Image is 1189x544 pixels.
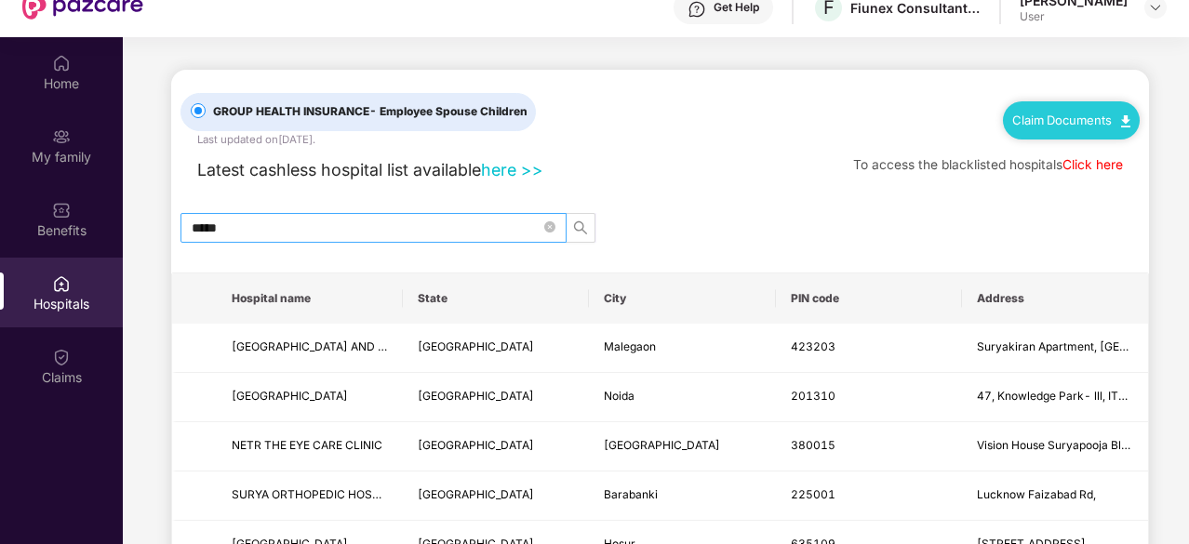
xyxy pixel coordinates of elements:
a: here >> [481,160,543,179]
td: Noida [589,373,775,422]
th: City [589,273,775,324]
button: search [566,213,595,243]
img: svg+xml;base64,PHN2ZyBpZD0iSG9tZSIgeG1sbnM9Imh0dHA6Ly93d3cudzMub3JnLzIwMDAvc3ZnIiB3aWR0aD0iMjAiIG... [52,54,71,73]
td: 47, Knowledge Park- lll, ITS Dental Colleage & Hospital [962,373,1148,422]
img: svg+xml;base64,PHN2ZyBpZD0iSG9zcGl0YWxzIiB4bWxucz0iaHR0cDovL3d3dy53My5vcmcvMjAwMC9zdmciIHdpZHRoPS... [52,274,71,293]
td: SURYA ORTHOPEDIC HOSPITAL AND TRAUMA CENTRE [217,471,403,521]
td: Gujarat [403,422,589,471]
img: svg+xml;base64,PHN2ZyB3aWR0aD0iMjAiIGhlaWdodD0iMjAiIHZpZXdCb3g9IjAgMCAyMCAyMCIgZmlsbD0ibm9uZSIgeG... [52,127,71,146]
span: - Employee Spouse Children [369,104,528,118]
td: Barabanki [589,471,775,521]
span: [GEOGRAPHIC_DATA] [418,487,534,501]
td: Ahmedabad [589,422,775,471]
span: 423203 [791,339,835,353]
img: svg+xml;base64,PHN2ZyBpZD0iQmVuZWZpdHMiIHhtbG5zPSJodHRwOi8vd3d3LnczLm9yZy8yMDAwL3N2ZyIgd2lkdGg9Ij... [52,201,71,219]
span: [GEOGRAPHIC_DATA] [418,438,534,452]
a: Click here [1062,157,1123,172]
a: Claim Documents [1012,113,1130,127]
span: Noida [604,389,635,403]
span: 380015 [791,438,835,452]
td: MAMTA HOSPITAL AND MATERNITY SURGICAL GENERAL HOSPITAL [217,324,403,373]
span: GROUP HEALTH INSURANCE [206,103,535,121]
td: Uttar Pradesh [403,471,589,521]
img: svg+xml;base64,PHN2ZyB4bWxucz0iaHR0cDovL3d3dy53My5vcmcvMjAwMC9zdmciIHdpZHRoPSIxMC40IiBoZWlnaHQ9Ij... [1121,115,1130,127]
th: Address [962,273,1148,324]
th: Hospital name [217,273,403,324]
div: Last updated on [DATE] . [197,131,315,148]
span: search [567,220,594,235]
th: PIN code [776,273,962,324]
td: SURYA HOSPITAL [217,373,403,422]
span: [GEOGRAPHIC_DATA] [604,438,720,452]
td: NETR THE EYE CARE CLINIC [217,422,403,471]
span: NETR THE EYE CARE CLINIC [232,438,382,452]
span: Barabanki [604,487,658,501]
td: Lucknow Faizabad Rd, [962,471,1148,521]
td: Uttar Pradesh [403,373,589,422]
td: Maharashtra [403,324,589,373]
th: State [403,273,589,324]
span: [GEOGRAPHIC_DATA] [418,339,534,353]
td: Vision House Suryapooja Block B , Nr. Jodhpur Cross Road [962,422,1148,471]
td: Malegaon [589,324,775,373]
span: [GEOGRAPHIC_DATA] AND MATERNITY SURGICAL GENERAL HOSPITAL [232,339,613,353]
span: Malegaon [604,339,656,353]
span: To access the blacklisted hospitals [853,157,1062,172]
div: User [1020,9,1128,24]
span: Hospital name [232,291,388,306]
span: Lucknow Faizabad Rd, [977,487,1096,501]
td: Suryakiran Apartment, Satana Road, In Fornt OF Jaju Mill [962,324,1148,373]
span: 201310 [791,389,835,403]
span: close-circle [544,221,555,232]
span: 225001 [791,487,835,501]
span: Address [977,291,1133,306]
span: SURYA ORTHOPEDIC HOSPITAL AND TRAUMA CENTRE [232,487,528,501]
span: close-circle [544,219,555,236]
span: [GEOGRAPHIC_DATA] [232,389,348,403]
img: svg+xml;base64,PHN2ZyBpZD0iQ2xhaW0iIHhtbG5zPSJodHRwOi8vd3d3LnczLm9yZy8yMDAwL3N2ZyIgd2lkdGg9IjIwIi... [52,348,71,366]
span: Latest cashless hospital list available [197,160,481,179]
span: [GEOGRAPHIC_DATA] [418,389,534,403]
